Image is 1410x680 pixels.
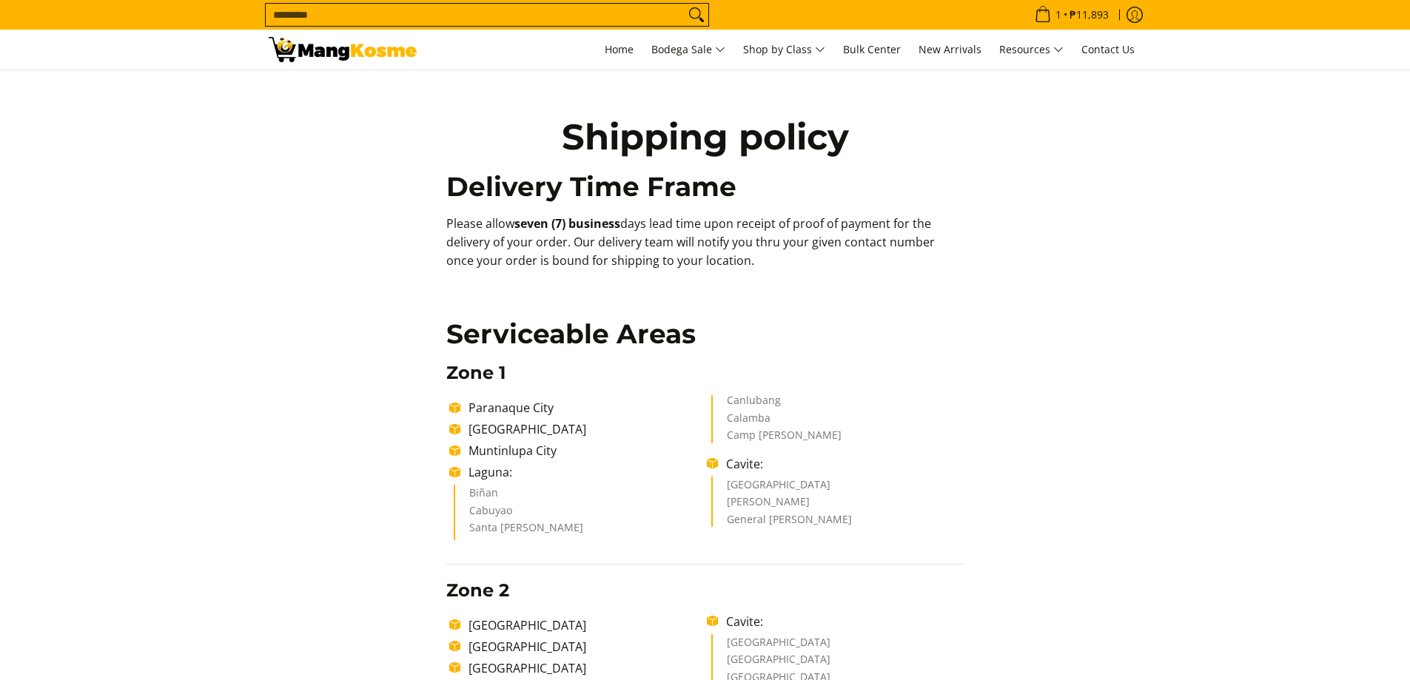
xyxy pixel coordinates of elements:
b: seven (7) business [514,215,620,232]
a: Bodega Sale [644,30,733,70]
img: Shipping policy | Mang Kosme [269,37,417,62]
nav: Main Menu [432,30,1142,70]
h3: Zone 1 [446,362,964,384]
span: Bodega Sale [651,41,725,59]
li: [GEOGRAPHIC_DATA] [461,420,707,438]
li: Laguna: [461,463,707,481]
span: Paranaque City [469,400,554,416]
li: [GEOGRAPHIC_DATA] [727,479,950,497]
h2: Serviceable Areas [446,317,964,351]
a: Shop by Class [736,30,833,70]
span: Contact Us [1081,42,1135,56]
li: Biñan [469,488,693,505]
span: Shop by Class [743,41,825,59]
span: Resources [999,41,1064,59]
h1: Shipping policy [446,115,964,159]
li: General [PERSON_NAME] [727,514,950,528]
li: [GEOGRAPHIC_DATA] [727,654,950,672]
li: Canlubang [727,395,950,413]
button: Search [685,4,708,26]
li: Cavite: [719,455,964,473]
span: ₱11,893 [1067,10,1111,20]
span: Home [605,42,634,56]
span: 1 [1053,10,1064,20]
li: [GEOGRAPHIC_DATA] [461,616,707,634]
span: New Arrivals [919,42,981,56]
li: Camp [PERSON_NAME] [727,430,950,443]
h2: Delivery Time Frame [446,170,964,203]
li: [GEOGRAPHIC_DATA] [461,638,707,656]
p: Please allow days lead time upon receipt of proof of payment for the delivery of your order. Our ... [446,215,964,284]
span: • [1030,7,1113,23]
a: Bulk Center [836,30,908,70]
h3: Zone 2 [446,579,964,602]
a: Resources [992,30,1071,70]
span: Bulk Center [843,42,901,56]
li: [PERSON_NAME] [727,496,950,514]
a: Home [597,30,641,70]
li: Cavite: [719,613,964,630]
a: New Arrivals [911,30,989,70]
li: Calamba [727,413,950,431]
li: Cabuyao [469,505,693,523]
li: [GEOGRAPHIC_DATA] [461,659,707,677]
li: [GEOGRAPHIC_DATA] [727,637,950,655]
li: Muntinlupa City [461,442,707,459]
li: Santa [PERSON_NAME] [469,522,693,540]
a: Contact Us [1074,30,1142,70]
